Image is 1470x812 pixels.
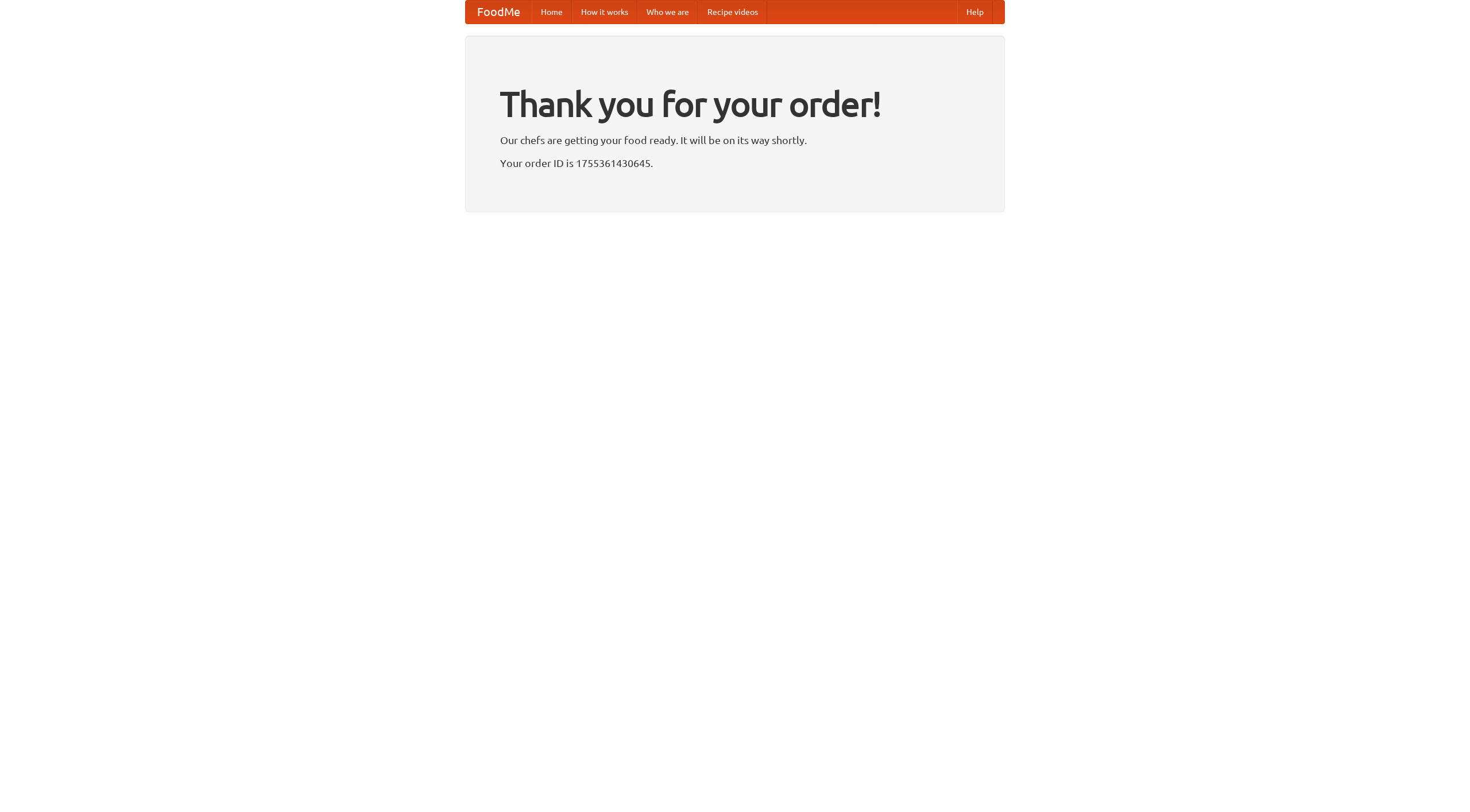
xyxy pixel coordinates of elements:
h1: Thank you for your order! [500,76,970,131]
a: Home [532,1,572,24]
a: How it works [572,1,637,24]
a: Help [957,1,993,24]
p: Our chefs are getting your food ready. It will be on its way shortly. [500,131,970,149]
a: FoodMe [466,1,532,24]
a: Who we are [637,1,698,24]
a: Recipe videos [698,1,767,24]
p: Your order ID is 1755361430645. [500,154,970,172]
